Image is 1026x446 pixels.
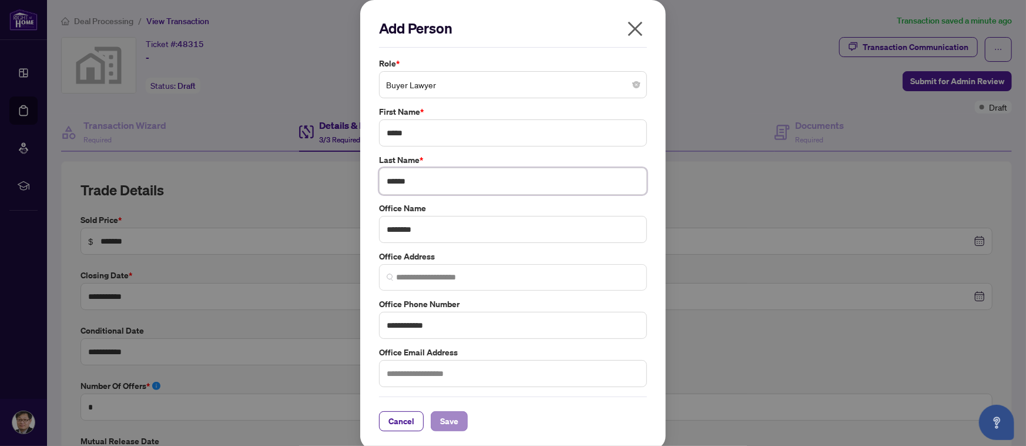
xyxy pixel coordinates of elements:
[379,19,647,38] h2: Add Person
[431,411,468,431] button: Save
[633,81,640,88] span: close-circle
[440,412,458,431] span: Save
[379,411,424,431] button: Cancel
[379,154,647,167] label: Last Name
[379,57,647,70] label: Role
[379,105,647,118] label: First Name
[626,19,645,38] span: close
[388,412,414,431] span: Cancel
[979,405,1014,440] button: Open asap
[379,250,647,263] label: Office Address
[379,202,647,215] label: Office Name
[379,298,647,311] label: Office Phone Number
[387,274,394,281] img: search_icon
[379,346,647,359] label: Office Email Address
[386,74,640,96] span: Buyer Lawyer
